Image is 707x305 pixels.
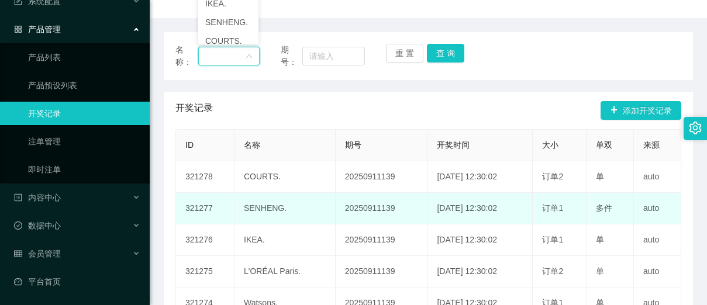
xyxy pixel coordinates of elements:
[28,46,140,69] a: 产品列表
[542,266,563,276] span: 订单2
[601,101,681,120] button: 图标: plus添加开奖记录
[28,74,140,97] a: 产品预设列表
[14,25,22,33] i: 图标: appstore-o
[634,224,681,256] td: auto
[14,25,61,34] span: 产品管理
[14,249,22,258] i: 图标: table
[542,140,558,150] span: 大小
[596,235,604,244] span: 单
[542,203,563,213] span: 订单1
[14,221,61,230] span: 数据中心
[427,44,464,63] button: 查 询
[281,44,302,68] span: 期号：
[175,44,198,68] span: 名称：
[634,256,681,287] td: auto
[542,235,563,244] span: 订单1
[14,193,22,202] i: 图标: profile
[427,193,533,224] td: [DATE] 12:30:02
[437,140,470,150] span: 开奖时间
[386,44,423,63] button: 重 置
[336,161,428,193] td: 20250911139
[596,203,612,213] span: 多件
[234,256,336,287] td: L'ORÉAL Paris.
[634,161,681,193] td: auto
[427,256,533,287] td: [DATE] 12:30:02
[14,221,22,230] i: 图标: check-circle-o
[28,130,140,153] a: 注单管理
[176,193,234,224] td: 321277
[28,102,140,125] a: 开奖记录
[345,140,361,150] span: 期号
[176,256,234,287] td: 321275
[596,266,604,276] span: 单
[542,172,563,181] span: 订单2
[175,101,213,120] span: 开奖记录
[244,140,260,150] span: 名称
[234,224,336,256] td: IKEA.
[427,224,533,256] td: [DATE] 12:30:02
[336,193,428,224] td: 20250911139
[689,122,702,134] i: 图标: setting
[596,140,612,150] span: 单双
[176,161,234,193] td: 321278
[234,193,336,224] td: SENHENG.
[14,270,140,293] a: 图标: dashboard平台首页
[176,224,234,256] td: 321276
[643,140,660,150] span: 来源
[28,158,140,181] a: 即时注单
[302,47,365,65] input: 请输入
[14,193,61,202] span: 内容中心
[198,13,258,32] li: SENHENG.
[14,249,61,258] span: 会员管理
[198,32,258,50] li: COURTS.
[634,193,681,224] td: auto
[336,224,428,256] td: 20250911139
[185,140,194,150] span: ID
[234,161,336,193] td: COURTS.
[427,161,533,193] td: [DATE] 12:30:02
[246,53,253,61] i: 图标: down
[336,256,428,287] td: 20250911139
[596,172,604,181] span: 单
